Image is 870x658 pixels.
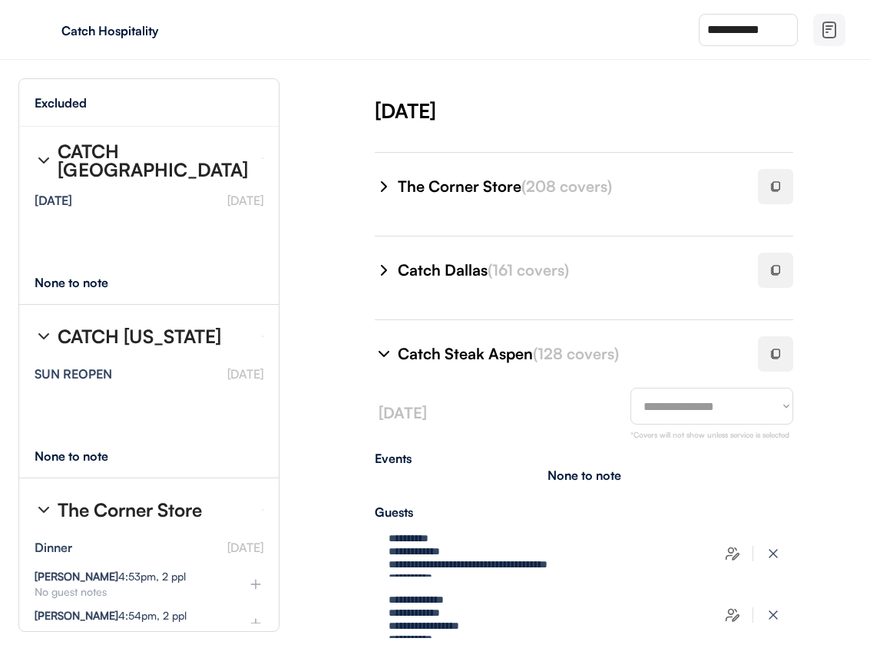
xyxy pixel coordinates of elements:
div: Dinner [35,541,72,554]
div: [DATE] [375,97,870,124]
div: The Corner Store [58,501,202,519]
font: (161 covers) [488,260,569,279]
img: x-close%20%283%29.svg [766,607,781,623]
div: Events [375,452,793,465]
div: 4:54pm, 2 ppl [35,610,187,621]
img: chevron-right%20%281%29.svg [35,501,53,519]
div: 4:53pm, 2 ppl [35,571,186,582]
font: (208 covers) [521,177,612,196]
div: SUN REOPEN [35,368,112,380]
div: None to note [35,450,137,462]
div: Excluded [35,97,87,109]
div: Catch Steak Aspen [398,343,739,365]
div: Catch Hospitality [61,25,255,37]
img: chevron-right%20%281%29.svg [375,177,393,196]
img: users-edit.svg [725,546,740,561]
div: None to note [547,469,621,481]
img: users-edit.svg [725,607,740,623]
img: x-close%20%283%29.svg [766,546,781,561]
div: Guests [375,506,793,518]
font: (128 covers) [533,344,619,363]
strong: [PERSON_NAME] [35,570,118,583]
div: No guest notes [35,587,223,597]
div: The Corner Store [398,176,739,197]
img: chevron-right%20%281%29.svg [375,261,393,279]
img: chevron-right%20%281%29.svg [375,345,393,363]
img: chevron-right%20%281%29.svg [35,327,53,346]
font: [DATE] [227,193,263,208]
div: Catch Dallas [398,260,739,281]
div: [DATE] [35,194,72,207]
img: plus%20%281%29.svg [248,616,263,631]
font: *Covers will not show unless service is selected [630,430,789,439]
div: None to note [35,276,137,289]
strong: [PERSON_NAME] [35,609,118,622]
div: CATCH [GEOGRAPHIC_DATA] [58,142,250,179]
font: [DATE] [379,403,427,422]
img: plus%20%281%29.svg [248,577,263,592]
font: [DATE] [227,540,263,555]
div: CATCH [US_STATE] [58,327,221,346]
font: [DATE] [227,366,263,382]
img: chevron-right%20%281%29.svg [35,151,53,170]
img: yH5BAEAAAAALAAAAAABAAEAAAIBRAA7 [31,18,55,42]
img: file-02.svg [820,21,839,39]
